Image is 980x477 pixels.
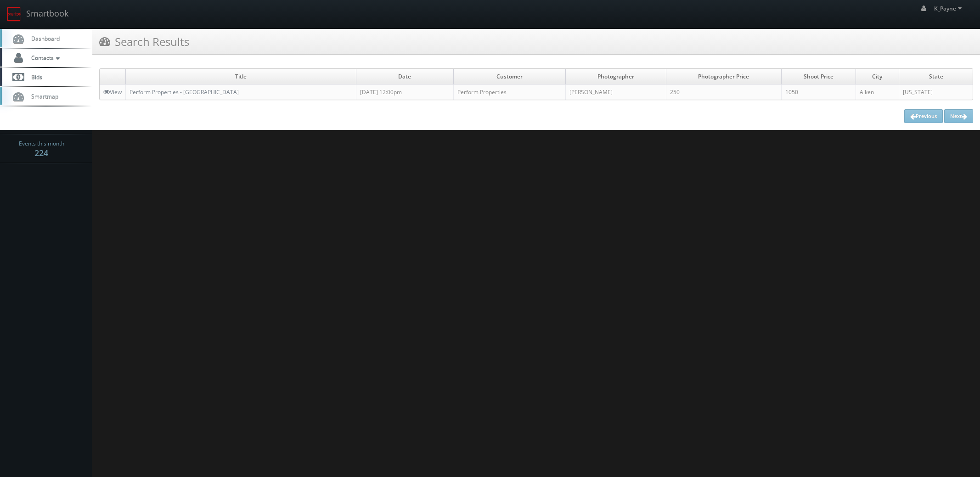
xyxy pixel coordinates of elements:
[27,73,42,81] span: Bids
[666,69,782,84] td: Photographer Price
[782,84,856,100] td: 1050
[454,84,566,100] td: Perform Properties
[566,69,666,84] td: Photographer
[130,88,239,96] a: Perform Properties - [GEOGRAPHIC_DATA]
[454,69,566,84] td: Customer
[856,84,899,100] td: Aiken
[27,34,60,42] span: Dashboard
[99,34,189,50] h3: Search Results
[934,5,964,12] span: K_Payne
[27,54,62,62] span: Contacts
[103,88,122,96] a: View
[356,69,453,84] td: Date
[7,7,22,22] img: smartbook-logo.png
[856,69,899,84] td: City
[666,84,782,100] td: 250
[782,69,856,84] td: Shoot Price
[19,139,64,148] span: Events this month
[566,84,666,100] td: [PERSON_NAME]
[27,92,58,100] span: Smartmap
[34,147,48,158] strong: 224
[356,84,453,100] td: [DATE] 12:00pm
[899,84,973,100] td: [US_STATE]
[899,69,973,84] td: State
[126,69,356,84] td: Title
